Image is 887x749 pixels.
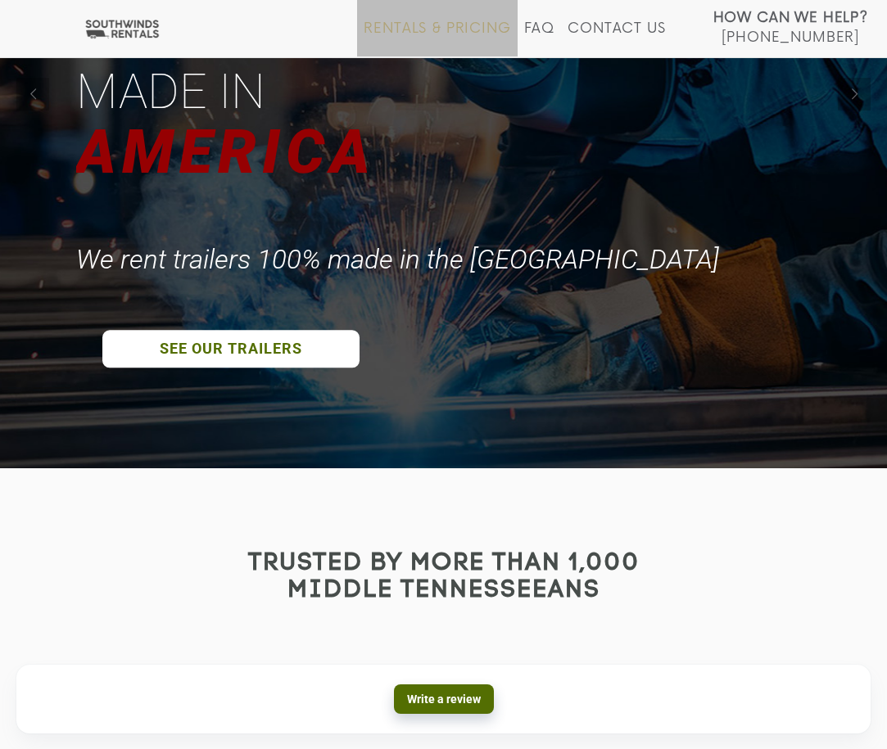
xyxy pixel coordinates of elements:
[76,111,383,194] div: AMERICA
[407,693,481,706] span: Write a review
[713,10,868,26] strong: How Can We Help?
[82,19,162,39] img: Southwinds Rentals Logo
[568,20,665,56] a: Contact Us
[524,20,555,56] a: FAQ
[76,242,726,276] div: We rent trailers 100% made in the [GEOGRAPHIC_DATA]
[394,684,494,714] a: Write a review
[102,330,360,368] a: SEE OUR TRAILERS
[713,8,868,44] a: How Can We Help? [PHONE_NUMBER]
[364,20,510,56] a: Rentals & Pricing
[722,29,859,46] span: [PHONE_NUMBER]
[76,59,273,124] div: Made in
